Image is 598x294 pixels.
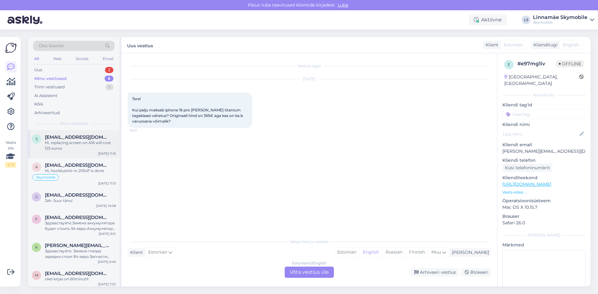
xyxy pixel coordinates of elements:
[5,42,17,54] img: Askly Logo
[502,157,586,164] p: Kliendi telefon
[45,243,110,248] span: kristina-oz@mail.ru
[502,142,586,148] p: Kliendi email
[292,260,326,266] div: Estonian to English
[382,248,406,257] div: Russian
[502,175,586,181] p: Klienditeekond
[334,248,359,257] div: Estonian
[533,15,594,25] a: Linnamäe SkymobileSkymobile
[449,249,489,256] div: [PERSON_NAME]
[128,249,143,256] div: Klient
[98,181,116,186] div: [DATE] 11:13
[502,213,586,220] p: Brauser
[130,128,153,133] span: 15:57
[36,175,55,179] span: Skymobile
[106,84,113,90] div: 1
[105,67,113,73] div: 2
[34,76,67,82] div: Minu vestlused
[74,55,90,63] div: Socials
[556,60,584,67] span: Offline
[5,140,16,168] div: Vaata siia
[502,164,553,172] div: Küsi telefoninumbrit
[502,189,586,195] p: Vaata edasi ...
[502,232,586,238] div: [PERSON_NAME]
[504,74,579,87] div: [GEOGRAPHIC_DATA], [GEOGRAPHIC_DATA]
[45,168,116,174] div: Hi, hooldustöö nr.20547 is done
[132,96,244,124] span: Tere! Kui palju maksab iphone 16 pro [PERSON_NAME] titanium tagaklaasi vahetus? Originaali hind o...
[98,151,116,156] div: [DATE] 11:16
[35,245,38,250] span: k
[469,14,507,26] div: Aktiivne
[34,93,57,99] div: AI Assistent
[502,181,551,187] a: [URL][DOMAIN_NAME]
[502,242,586,248] p: Märkmed
[35,273,38,278] span: m
[45,271,110,276] span: marthakondas@gmail.com
[39,43,64,49] span: Otsi kliente
[96,203,116,208] div: [DATE] 10:08
[35,217,38,222] span: f
[128,239,491,245] div: Valige keel ja vastake
[502,110,586,119] input: Lisa tag
[531,42,558,48] div: Klienditugi
[33,55,40,63] div: All
[483,42,498,48] div: Klient
[533,15,587,20] div: Linnamäe Skymobile
[411,268,458,277] div: Arhiveeri vestlus
[504,42,523,48] span: Estonian
[35,165,38,169] span: a
[34,110,60,116] div: Arhiveeritud
[285,267,334,278] div: Võta vestlus üle
[563,42,579,48] span: English
[502,121,586,128] p: Kliendi nimi
[34,101,43,107] div: Kõik
[45,192,110,198] span: gerlirom@hotmail.com
[533,20,587,25] div: Skymobile
[99,231,116,236] div: [DATE] 9:51
[45,198,116,203] div: Jah. Suur tänu!
[102,55,115,63] div: Email
[105,76,113,82] div: 6
[502,148,586,155] p: [PERSON_NAME][EMAIL_ADDRESS][DOMAIN_NAME]
[502,198,586,204] p: Operatsioonisüsteem
[128,76,491,82] div: [DATE]
[60,121,88,126] span: Minu vestlused
[34,84,65,90] div: Tiimi vestlused
[502,220,586,226] p: Safari 26.0
[98,259,116,264] div: [DATE] 9:49
[508,62,510,67] span: e
[127,41,153,49] label: Uus vestlus
[502,92,586,98] div: Kliendi info
[522,16,530,24] div: LS
[148,249,167,256] span: Estonian
[45,134,110,140] span: Stellaaliste@gmail.com
[503,131,578,138] input: Lisa nimi
[98,282,116,287] div: [DATE] 7:53
[45,162,110,168] span: aivarkaldre@gmail.com
[45,140,116,151] div: Hi, replacing screen on A16 will cost 125 euros
[461,268,491,277] div: Blokeeri
[45,248,116,259] div: Здравствуйте. Замена гнезда зарядки стоит 84 евро.Запчасти есть в наличии и произвести ремонт мож...
[5,162,16,168] div: 2 / 3
[45,220,116,231] div: Здравствуйте.Замена аккумулятора будет стоить 94 евро.Аккумулятор есть в наличии.МОжем произвести...
[336,2,350,8] span: Luba
[359,248,382,257] div: English
[406,248,428,257] div: Finnish
[35,194,38,199] span: g
[502,102,586,108] p: Kliendi tag'id
[45,215,110,220] span: fokker75@gmail.com
[52,55,63,63] div: Web
[36,137,38,141] span: S
[431,249,441,255] span: Muu
[128,63,491,69] div: Vestlus algas
[502,204,586,211] p: Mac OS X 10.15.7
[34,67,42,73] div: Uus
[45,276,116,282] div: okei kirjas on 60minutit
[517,60,556,68] div: # e97mg1iv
